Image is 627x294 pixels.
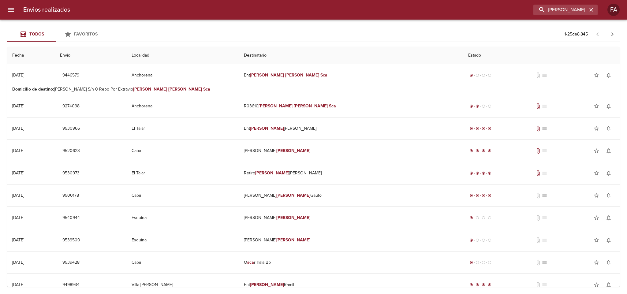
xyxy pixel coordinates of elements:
th: Estado [463,47,620,64]
button: Activar notificaciones [603,122,615,135]
td: Esquina [127,207,239,229]
span: radio_button_checked [476,194,479,197]
em: [PERSON_NAME] [250,73,284,78]
span: radio_button_unchecked [482,261,485,264]
span: radio_button_checked [488,283,491,287]
button: Agregar a favoritos [590,167,603,179]
button: 9274098 [60,101,82,112]
span: Pagina siguiente [605,27,620,42]
em: sca [247,260,254,265]
th: Destinatario [239,47,463,64]
td: Anchorena [127,64,239,86]
em: [PERSON_NAME] [255,170,289,176]
span: radio_button_unchecked [476,216,479,220]
div: [DATE] [12,260,24,265]
span: 9520623 [62,147,80,155]
span: notifications_none [606,282,612,288]
span: star_border [593,148,599,154]
span: Tiene documentos adjuntos [535,170,541,176]
span: No tiene pedido asociado [541,72,547,78]
button: Agregar a favoritos [590,279,603,291]
button: 9539500 [60,235,83,246]
span: star_border [593,215,599,221]
td: O r Irala Bp [239,251,463,274]
button: Agregar a favoritos [590,212,603,224]
span: radio_button_checked [469,216,473,220]
button: Agregar a favoritos [590,69,603,81]
th: Fecha [7,47,55,64]
button: 9540944 [60,212,82,224]
span: radio_button_checked [476,283,479,287]
span: notifications_none [606,125,612,132]
button: 9530966 [60,123,82,134]
span: star_border [593,282,599,288]
span: radio_button_checked [469,194,473,197]
span: Tiene documentos adjuntos [535,125,541,132]
span: radio_button_unchecked [488,73,491,77]
span: star_border [593,125,599,132]
span: No tiene pedido asociado [541,237,547,243]
span: radio_button_checked [488,149,491,153]
span: 9500178 [62,192,79,199]
span: Pagina anterior [590,31,605,37]
div: Generado [468,215,493,221]
span: radio_button_checked [482,194,485,197]
td: Retiro [PERSON_NAME] [239,162,463,184]
div: Tabs Envios [7,27,105,42]
em: [PERSON_NAME] [250,282,284,287]
td: Caba [127,251,239,274]
b: Domicilio de destino : [12,87,54,92]
div: Entregado [468,170,493,176]
span: radio_button_unchecked [482,73,485,77]
h6: Envios realizados [23,5,70,15]
p: 1 - 25 de 8.845 [565,31,588,37]
button: Activar notificaciones [603,69,615,81]
div: Generado [468,237,493,243]
div: [DATE] [12,237,24,243]
span: star_border [593,103,599,109]
td: El Talar [127,117,239,140]
td: El Talar [127,162,239,184]
td: Esquina [127,229,239,251]
td: [PERSON_NAME] [239,229,463,251]
span: radio_button_checked [476,171,479,175]
div: Entregado [468,148,493,154]
span: No tiene documentos adjuntos [535,259,541,266]
span: radio_button_checked [469,261,473,264]
button: Activar notificaciones [603,256,615,269]
em: [PERSON_NAME] [276,148,310,153]
span: radio_button_checked [476,127,479,130]
div: Despachado [468,103,493,109]
button: Activar notificaciones [603,167,615,179]
button: Agregar a favoritos [590,189,603,202]
span: radio_button_unchecked [488,238,491,242]
span: radio_button_unchecked [488,261,491,264]
span: No tiene pedido asociado [541,259,547,266]
span: radio_button_checked [482,171,485,175]
button: Activar notificaciones [603,189,615,202]
span: No tiene pedido asociado [541,125,547,132]
td: [PERSON_NAME] [239,140,463,162]
span: radio_button_checked [469,104,473,108]
em: [PERSON_NAME] [259,103,293,109]
span: star_border [593,192,599,199]
p: [PERSON_NAME] S/n 0 Repo Por Extravio [12,86,615,92]
span: radio_button_unchecked [482,216,485,220]
span: 9530966 [62,125,80,132]
button: menu [4,2,18,17]
button: Agregar a favoritos [590,122,603,135]
span: No tiene documentos adjuntos [535,215,541,221]
span: Favoritos [74,32,98,37]
span: Todos [29,32,44,37]
div: [DATE] [12,103,24,109]
span: notifications_none [606,237,612,243]
td: Anchorena [127,95,239,117]
span: No tiene documentos adjuntos [535,72,541,78]
span: 9274098 [62,102,80,110]
span: radio_button_checked [476,104,479,108]
input: buscar [533,5,587,15]
span: Tiene documentos adjuntos [535,103,541,109]
span: star_border [593,72,599,78]
div: Entregado [468,282,493,288]
button: 9530973 [60,168,82,179]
